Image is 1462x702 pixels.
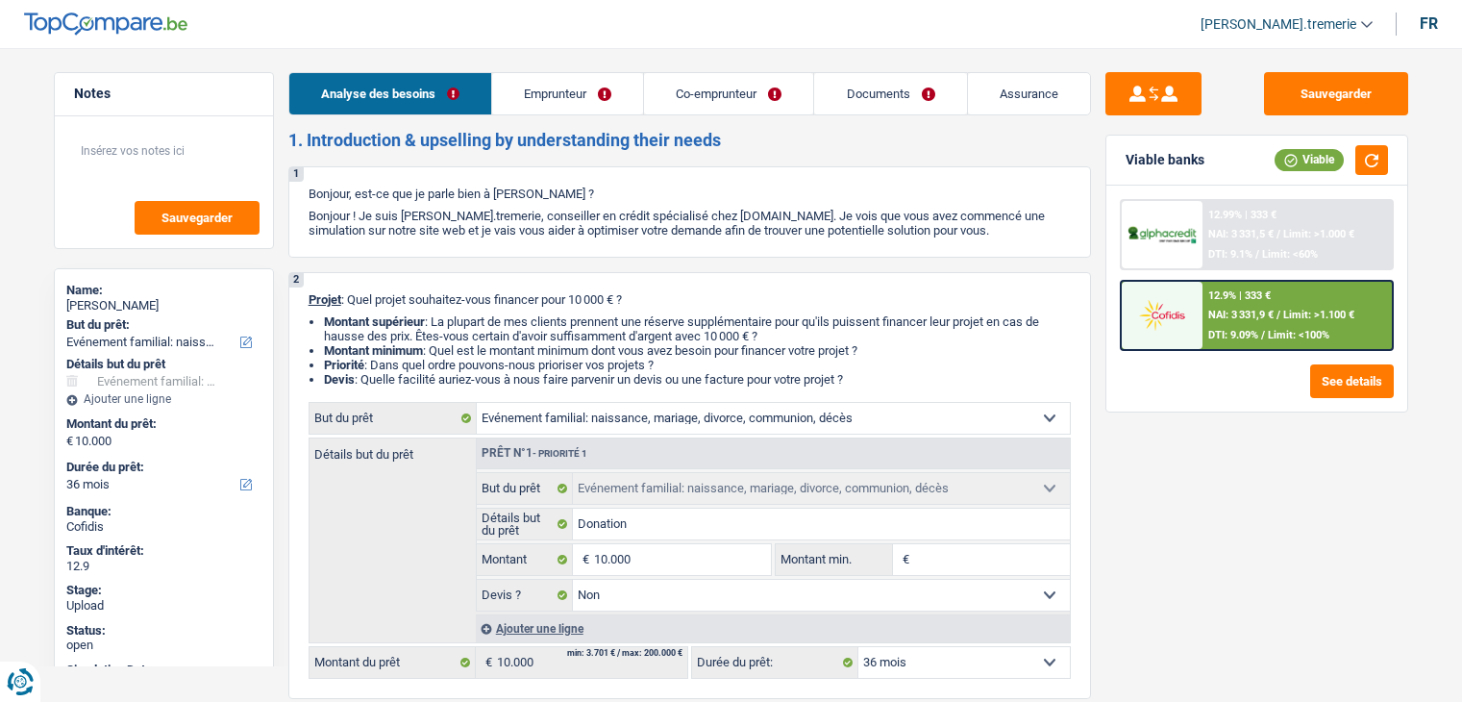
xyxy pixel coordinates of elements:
span: Limit: >1.000 € [1283,228,1354,240]
div: 12.9 [66,559,261,574]
span: NAI: 3 331,5 € [1208,228,1274,240]
li: : La plupart de mes clients prennent une réserve supplémentaire pour qu'ils puissent financer leu... [324,314,1071,343]
div: Ajouter une ligne [66,392,261,406]
span: Projet [309,292,341,307]
span: Sauvegarder [161,212,233,224]
span: Devis [324,372,355,387]
li: : Quel est le montant minimum dont vous avez besoin pour financer votre projet ? [324,343,1071,358]
button: See details [1310,364,1394,398]
a: [PERSON_NAME].tremerie [1185,9,1373,40]
li: : Quelle facilité auriez-vous à nous faire parvenir un devis ou une facture pour votre projet ? [324,372,1071,387]
span: NAI: 3 331,9 € [1208,309,1274,321]
button: Sauvegarder [1264,72,1408,115]
img: AlphaCredit [1127,224,1198,246]
span: - Priorité 1 [533,448,587,459]
div: 12.99% | 333 € [1208,209,1276,221]
label: Montant min. [776,544,893,575]
span: € [893,544,914,575]
a: Documents [814,73,966,114]
div: 1 [289,167,304,182]
span: Limit: <60% [1262,248,1318,261]
p: Bonjour, est-ce que je parle bien à [PERSON_NAME] ? [309,187,1071,201]
div: Viable banks [1126,152,1204,168]
div: Prêt n°1 [477,447,592,460]
label: Devis ? [477,580,574,611]
div: min: 3.701 € / max: 200.000 € [567,649,682,658]
div: Ajouter une ligne [476,614,1070,642]
span: € [476,647,497,678]
div: 12.9% | 333 € [1208,289,1271,302]
div: Name: [66,283,261,298]
label: Durée du prêt: [66,460,258,475]
div: open [66,638,261,653]
div: fr [1420,14,1438,33]
span: / [1261,329,1265,341]
span: / [1276,228,1280,240]
strong: Priorité [324,358,364,372]
label: Détails but du prêt [310,439,476,461]
a: Emprunteur [492,73,643,114]
img: Cofidis [1127,297,1198,333]
div: Banque: [66,504,261,519]
div: Upload [66,598,261,614]
label: Montant [477,544,574,575]
label: Montant du prêt [310,647,476,678]
h5: Notes [74,86,254,102]
p: Bonjour ! Je suis [PERSON_NAME].tremerie, conseiller en crédit spécialisé chez [DOMAIN_NAME]. Je ... [309,209,1071,238]
button: Sauvegarder [135,201,260,235]
p: : Quel projet souhaitez-vous financer pour 10 000 € ? [309,292,1071,307]
label: Durée du prêt: [692,647,858,678]
span: € [66,434,73,449]
div: Status: [66,623,261,639]
div: Détails but du prêt [66,357,261,372]
span: [PERSON_NAME].tremerie [1201,16,1356,33]
span: / [1255,248,1259,261]
span: € [573,544,594,575]
div: [PERSON_NAME] [66,298,261,313]
div: Simulation Date: [66,663,261,678]
label: But du prêt [310,403,477,434]
a: Co-emprunteur [644,73,813,114]
div: Stage: [66,583,261,598]
a: Assurance [968,73,1090,114]
label: But du prêt: [66,317,258,333]
strong: Montant supérieur [324,314,425,329]
strong: Montant minimum [324,343,423,358]
a: Analyse des besoins [289,73,491,114]
li: : Dans quel ordre pouvons-nous prioriser vos projets ? [324,358,1071,372]
div: Viable [1275,149,1344,170]
span: / [1276,309,1280,321]
span: Limit: >1.100 € [1283,309,1354,321]
label: Détails but du prêt [477,509,574,539]
label: Montant du prêt: [66,416,258,432]
label: But du prêt [477,473,574,504]
div: 2 [289,273,304,288]
div: Taux d'intérêt: [66,543,261,559]
span: DTI: 9.1% [1208,248,1252,261]
span: Limit: <100% [1268,329,1329,341]
div: Cofidis [66,519,261,535]
span: DTI: 9.09% [1208,329,1258,341]
h2: 1. Introduction & upselling by understanding their needs [288,130,1091,151]
img: TopCompare Logo [24,13,187,36]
